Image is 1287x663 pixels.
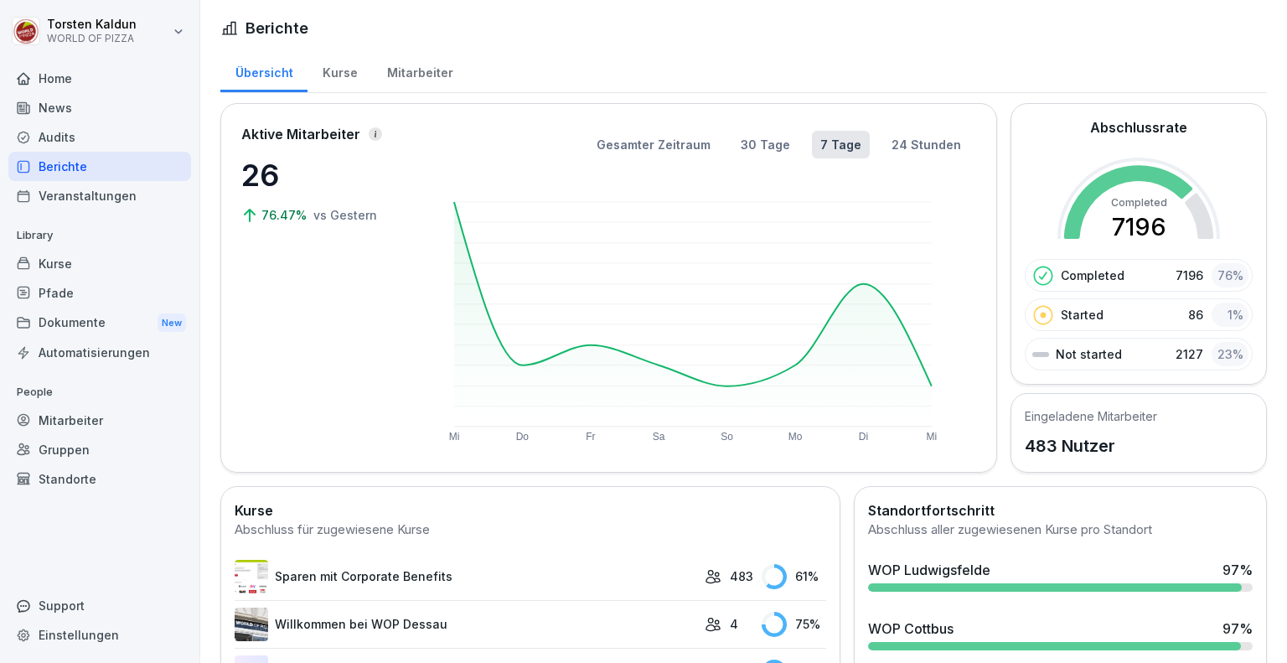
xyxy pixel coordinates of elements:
[788,431,803,443] text: Mo
[730,567,753,585] p: 483
[1212,342,1248,366] div: 23 %
[246,17,308,39] h1: Berichte
[859,431,868,443] text: Di
[8,222,191,249] p: Library
[1061,267,1124,284] p: Completed
[868,521,1253,540] div: Abschluss aller zugewiesenen Kurse pro Standort
[1061,306,1104,324] p: Started
[721,431,734,443] text: So
[308,49,372,92] a: Kurse
[868,619,954,639] div: WOP Cottbus
[8,181,191,210] a: Veranstaltungen
[235,521,826,540] div: Abschluss für zugewiesene Kurse
[8,435,191,464] a: Gruppen
[158,313,186,333] div: New
[812,131,870,158] button: 7 Tage
[927,431,938,443] text: Mi
[586,431,595,443] text: Fr
[241,124,360,144] p: Aktive Mitarbeiter
[8,152,191,181] a: Berichte
[1222,619,1253,639] div: 97 %
[868,560,990,580] div: WOP Ludwigsfelde
[730,615,738,633] p: 4
[1025,407,1157,425] h5: Eingeladene Mitarbeiter
[588,131,719,158] button: Gesamter Zeitraum
[1025,433,1157,458] p: 483 Nutzer
[1222,560,1253,580] div: 97 %
[235,608,696,641] a: Willkommen bei WOP Dessau
[1188,306,1203,324] p: 86
[8,308,191,339] div: Dokumente
[1212,263,1248,287] div: 76 %
[1212,303,1248,327] div: 1 %
[762,612,826,637] div: 75 %
[47,33,137,44] p: WORLD OF PIZZA
[861,553,1259,598] a: WOP Ludwigsfelde97%
[235,500,826,521] h2: Kurse
[868,500,1253,521] h2: Standortfortschritt
[261,206,310,224] p: 76.47%
[8,379,191,406] p: People
[235,560,696,593] a: Sparen mit Corporate Benefits
[1056,345,1122,363] p: Not started
[8,338,191,367] a: Automatisierungen
[1176,267,1203,284] p: 7196
[653,431,665,443] text: Sa
[516,431,530,443] text: Do
[8,308,191,339] a: DokumenteNew
[8,464,191,494] a: Standorte
[8,93,191,122] a: News
[235,608,268,641] img: ax2nnx46jihk0u0mqtqfo3fl.png
[8,278,191,308] a: Pfade
[861,612,1259,657] a: WOP Cottbus97%
[1176,345,1203,363] p: 2127
[8,64,191,93] a: Home
[372,49,468,92] a: Mitarbeiter
[732,131,799,158] button: 30 Tage
[8,249,191,278] a: Kurse
[8,620,191,650] a: Einstellungen
[313,206,377,224] p: vs Gestern
[8,591,191,620] div: Support
[762,564,826,589] div: 61 %
[241,153,409,198] p: 26
[220,49,308,92] a: Übersicht
[883,131,969,158] button: 24 Stunden
[235,560,268,593] img: x3m0kug65gnsdidt1knvffp1.png
[449,431,460,443] text: Mi
[8,406,191,435] a: Mitarbeiter
[47,18,137,32] p: Torsten Kaldun
[8,122,191,152] a: Audits
[1090,117,1187,137] h2: Abschlussrate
